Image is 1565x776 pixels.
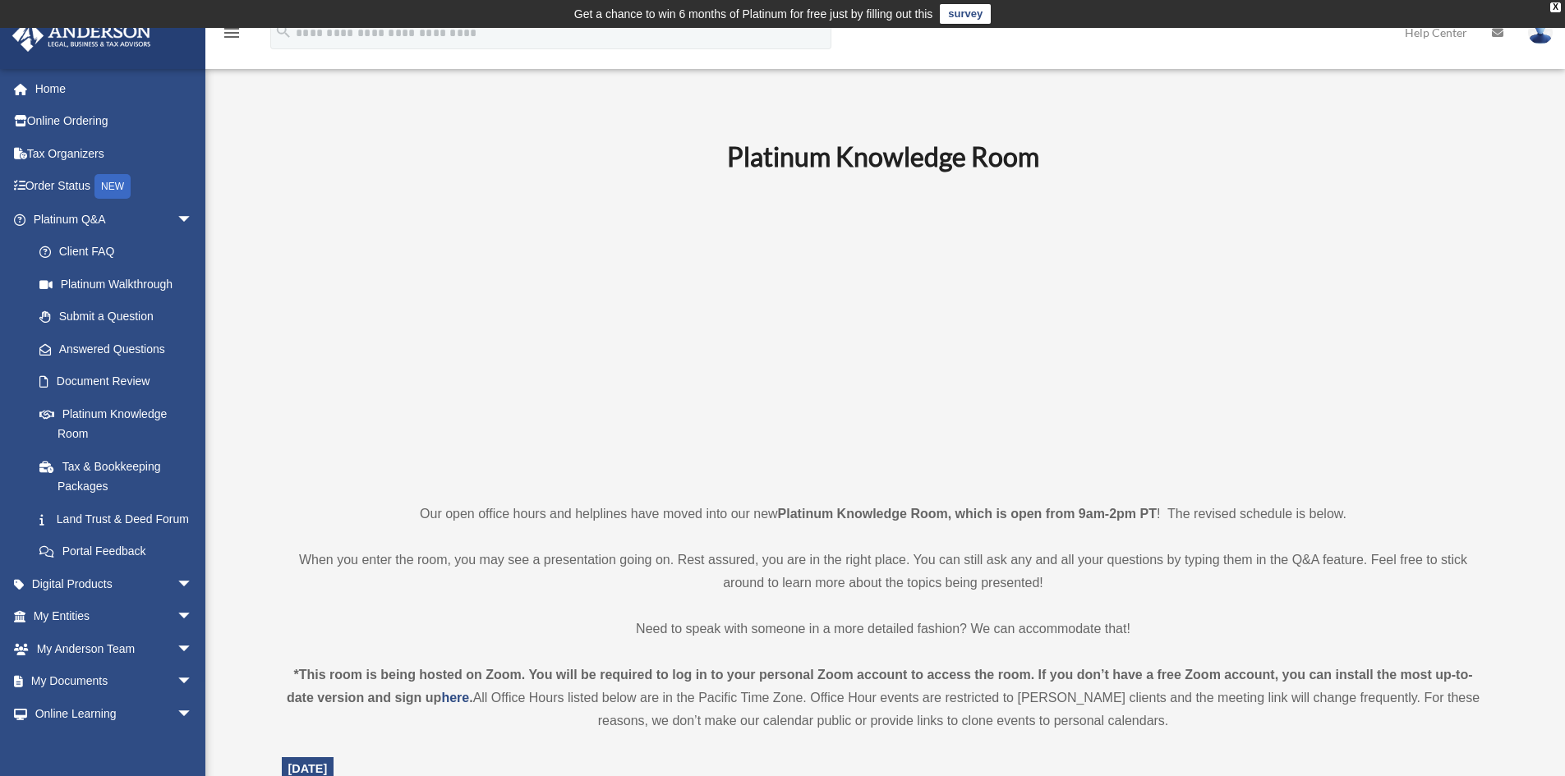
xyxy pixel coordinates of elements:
[23,535,218,568] a: Portal Feedback
[12,697,218,730] a: Online Learningarrow_drop_down
[12,170,218,204] a: Order StatusNEW
[23,397,209,450] a: Platinum Knowledge Room
[282,549,1485,595] p: When you enter the room, you may see a presentation going on. Rest assured, you are in the right ...
[23,333,218,365] a: Answered Questions
[177,632,209,666] span: arrow_drop_down
[12,600,218,633] a: My Entitiesarrow_drop_down
[23,236,218,269] a: Client FAQ
[12,203,218,236] a: Platinum Q&Aarrow_drop_down
[1528,21,1553,44] img: User Pic
[288,762,328,775] span: [DATE]
[282,618,1485,641] p: Need to speak with someone in a more detailed fashion? We can accommodate that!
[727,140,1039,172] b: Platinum Knowledge Room
[940,4,991,24] a: survey
[12,105,218,138] a: Online Ordering
[12,137,218,170] a: Tax Organizers
[222,23,242,43] i: menu
[778,507,1157,521] strong: Platinum Knowledge Room, which is open from 9am-2pm PT
[177,697,209,731] span: arrow_drop_down
[287,668,1473,705] strong: *This room is being hosted on Zoom. You will be required to log in to your personal Zoom account ...
[177,203,209,236] span: arrow_drop_down
[12,632,218,665] a: My Anderson Teamarrow_drop_down
[177,567,209,601] span: arrow_drop_down
[23,503,218,535] a: Land Trust & Deed Forum
[1550,2,1561,12] div: close
[177,600,209,634] span: arrow_drop_down
[469,691,472,705] strong: .
[637,195,1130,472] iframe: 231110_Toby_KnowledgeRoom
[94,174,131,199] div: NEW
[441,691,469,705] a: here
[12,567,218,600] a: Digital Productsarrow_drop_down
[282,664,1485,732] div: All Office Hours listed below are in the Pacific Time Zone. Office Hour events are restricted to ...
[23,450,218,503] a: Tax & Bookkeeping Packages
[12,72,218,105] a: Home
[23,301,218,333] a: Submit a Question
[23,268,218,301] a: Platinum Walkthrough
[574,4,933,24] div: Get a chance to win 6 months of Platinum for free just by filling out this
[23,365,218,398] a: Document Review
[282,503,1485,526] p: Our open office hours and helplines have moved into our new ! The revised schedule is below.
[274,22,292,40] i: search
[12,665,218,698] a: My Documentsarrow_drop_down
[7,20,156,52] img: Anderson Advisors Platinum Portal
[177,665,209,699] span: arrow_drop_down
[222,29,242,43] a: menu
